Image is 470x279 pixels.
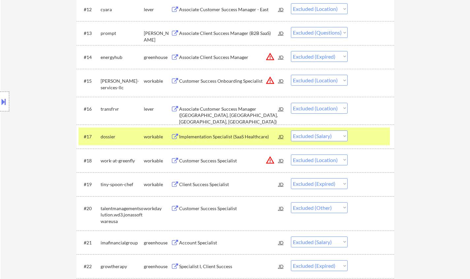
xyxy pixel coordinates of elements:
[144,239,171,246] div: greenhouse
[101,205,144,225] div: talentmanagementsolution.wd3.jonassoftwareusa
[144,181,171,188] div: workable
[84,181,95,188] div: #19
[278,130,285,142] div: JD
[278,27,285,39] div: JD
[144,157,171,164] div: workable
[266,76,275,85] button: warning_amber
[101,6,144,13] div: cyara
[144,263,171,270] div: greenhouse
[179,205,279,212] div: Customer Success Specialist
[278,154,285,166] div: JD
[278,260,285,272] div: JD
[144,6,171,13] div: lever
[101,157,144,164] div: work-at-greenfly
[101,78,144,91] div: [PERSON_NAME]-services-llc
[179,54,279,61] div: Associate Client Success Manager
[179,133,279,140] div: Implementation Specialist (SaaS Healthcare)
[101,181,144,188] div: tiny-spoon-chef
[84,30,95,37] div: #13
[101,106,144,112] div: transfrvr
[179,106,279,125] div: Associate Customer Success Manager ([GEOGRAPHIC_DATA], [GEOGRAPHIC_DATA], [GEOGRAPHIC_DATA], [GEO...
[144,54,171,61] div: greenhouse
[278,51,285,63] div: JD
[84,205,95,212] div: #20
[266,52,275,61] button: warning_amber
[101,263,144,270] div: growtherapy
[278,75,285,87] div: JD
[278,3,285,15] div: JD
[179,263,279,270] div: Specialist I, Client Success
[278,178,285,190] div: JD
[84,6,95,13] div: #12
[144,78,171,84] div: workable
[278,202,285,214] div: JD
[84,239,95,246] div: #21
[101,239,144,246] div: imafinancialgroup
[101,54,144,61] div: energyhub
[179,30,279,37] div: Associate Client Success Manager (B2B SaaS)
[278,103,285,115] div: JD
[144,30,171,43] div: [PERSON_NAME]
[179,78,279,84] div: Customer Success Onboarding Specialist
[144,133,171,140] div: workable
[179,6,279,13] div: Associate Customer Success Manager - East
[144,205,171,212] div: workday
[101,30,144,37] div: prompt
[179,181,279,188] div: Client Success Specialist
[179,157,279,164] div: Customer Success Specialist
[84,263,95,270] div: #22
[179,239,279,246] div: Account Specialist
[144,106,171,112] div: lever
[101,133,144,140] div: dossier
[278,237,285,248] div: JD
[266,155,275,165] button: warning_amber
